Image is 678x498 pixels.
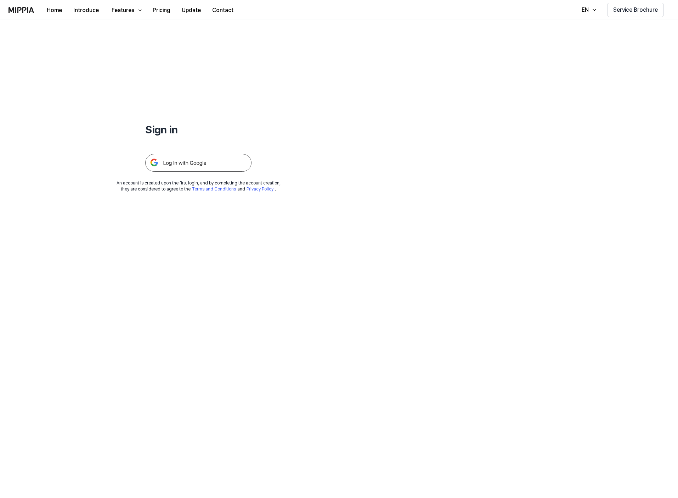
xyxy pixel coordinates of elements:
[575,3,601,17] button: EN
[176,0,207,20] a: Update
[110,6,136,15] div: Features
[104,3,147,17] button: Features
[68,3,104,17] button: Introduce
[580,6,590,14] div: EN
[147,3,176,17] button: Pricing
[176,3,207,17] button: Update
[247,187,273,192] a: Privacy Policy
[9,7,34,13] img: logo
[207,3,239,17] button: Contact
[145,154,252,172] img: 구글 로그인 버튼
[607,3,664,17] button: Service Brochure
[41,3,68,17] button: Home
[145,122,252,137] h1: Sign in
[117,180,281,192] div: An account is created upon the first login, and by completing the account creation, they are cons...
[192,187,236,192] a: Terms and Conditions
